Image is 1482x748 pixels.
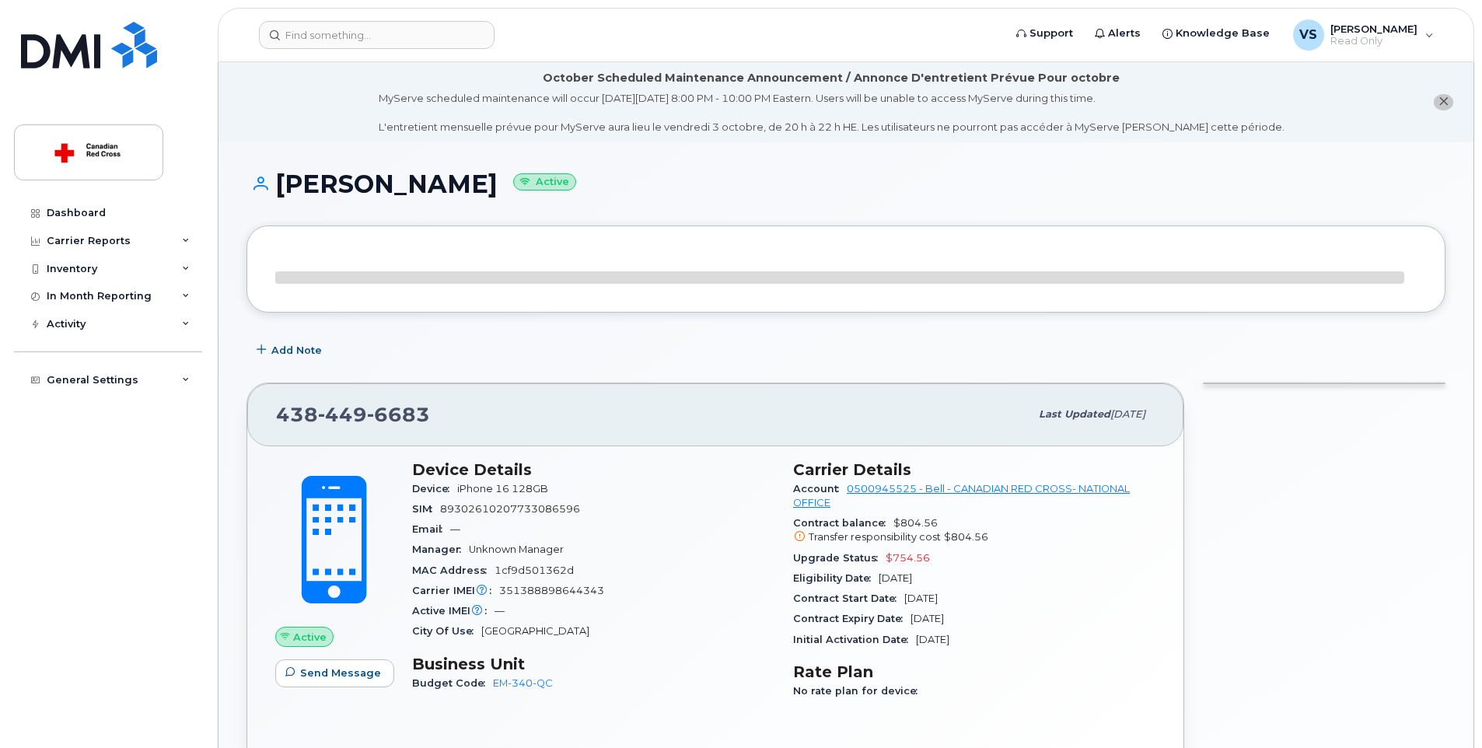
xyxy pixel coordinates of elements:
[440,503,580,515] span: 89302610207733086596
[793,517,1155,545] span: $804.56
[793,662,1155,681] h3: Rate Plan
[886,552,930,564] span: $754.56
[457,483,548,495] span: iPhone 16 128GB
[379,91,1285,135] div: MyServe scheduled maintenance will occur [DATE][DATE] 8:00 PM - 10:00 PM Eastern. Users will be u...
[793,592,904,604] span: Contract Start Date
[412,655,774,673] h3: Business Unit
[412,605,495,617] span: Active IMEI
[318,403,367,426] span: 449
[412,677,493,689] span: Budget Code
[481,625,589,637] span: [GEOGRAPHIC_DATA]
[809,531,941,543] span: Transfer responsibility cost
[275,659,394,687] button: Send Message
[879,572,912,584] span: [DATE]
[276,403,430,426] span: 438
[1039,408,1110,420] span: Last updated
[246,336,335,364] button: Add Note
[450,523,460,535] span: —
[793,552,886,564] span: Upgrade Status
[499,585,604,596] span: 351388898644343
[793,685,925,697] span: No rate plan for device
[793,613,911,624] span: Contract Expiry Date
[495,605,505,617] span: —
[469,544,564,555] span: Unknown Manager
[412,544,469,555] span: Manager
[793,517,893,529] span: Contract balance
[412,585,499,596] span: Carrier IMEI
[412,625,481,637] span: City Of Use
[944,531,988,543] span: $804.56
[513,173,576,191] small: Active
[1110,408,1145,420] span: [DATE]
[412,503,440,515] span: SIM
[246,170,1445,197] h1: [PERSON_NAME]
[793,634,916,645] span: Initial Activation Date
[793,572,879,584] span: Eligibility Date
[412,483,457,495] span: Device
[412,460,774,479] h3: Device Details
[543,70,1120,86] div: October Scheduled Maintenance Announcement / Annonce D'entretient Prévue Pour octobre
[793,460,1155,479] h3: Carrier Details
[493,677,553,689] a: EM-340-QC
[367,403,430,426] span: 6683
[495,564,574,576] span: 1cf9d501362d
[916,634,949,645] span: [DATE]
[300,666,381,680] span: Send Message
[271,343,322,358] span: Add Note
[412,523,450,535] span: Email
[904,592,938,604] span: [DATE]
[911,613,944,624] span: [DATE]
[293,630,327,645] span: Active
[793,483,1130,509] a: 0500945525 - Bell - CANADIAN RED CROSS- NATIONAL OFFICE
[1434,94,1453,110] button: close notification
[793,483,847,495] span: Account
[412,564,495,576] span: MAC Address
